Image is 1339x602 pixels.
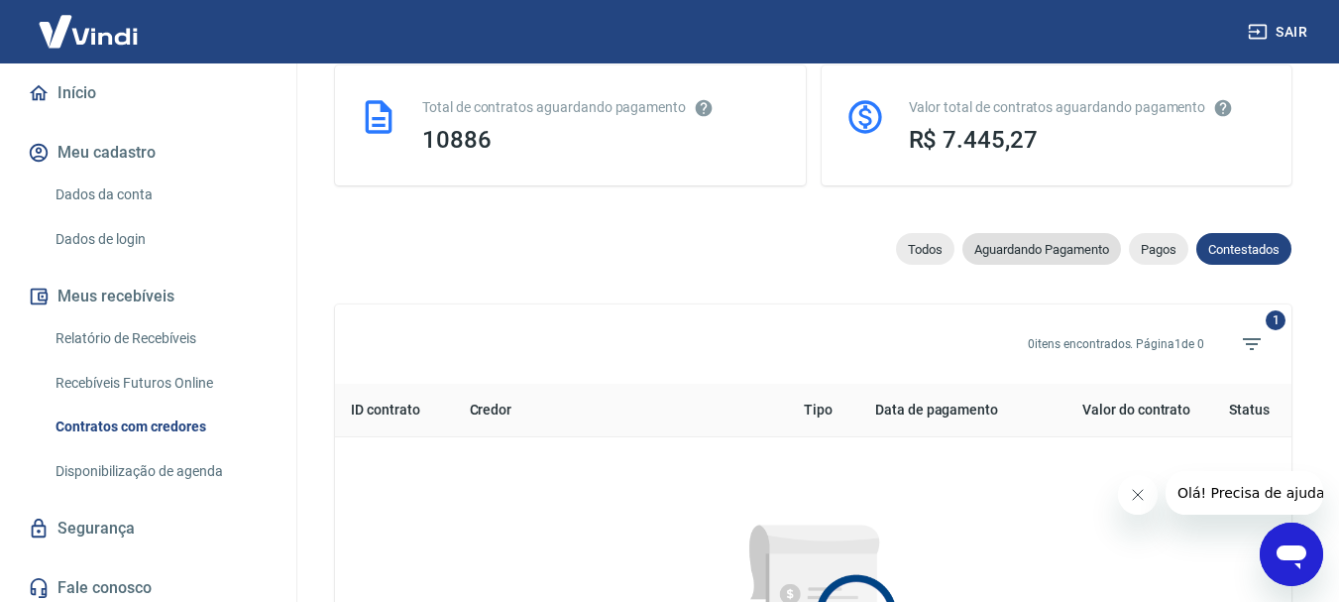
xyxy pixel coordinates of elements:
[24,71,273,115] a: Início
[48,318,273,359] a: Relatório de Recebíveis
[422,97,782,118] div: Total de contratos aguardando pagamento
[48,451,273,492] a: Disponibilização de agenda
[1266,310,1285,330] span: 1
[859,384,1042,437] th: Data de pagamento
[12,14,167,30] span: Olá! Precisa de ajuda?
[1196,242,1291,257] span: Contestados
[1028,335,1204,353] p: 0 itens encontrados. Página 1 de 0
[896,242,954,257] span: Todos
[24,131,273,175] button: Meu cadastro
[694,98,714,118] svg: Esses contratos não se referem à Vindi, mas sim a outras instituições.
[1213,98,1233,118] svg: O valor comprometido não se refere a pagamentos pendentes na Vindi e sim como garantia a outras i...
[1042,384,1206,437] th: Valor do contrato
[1129,233,1188,265] div: Pagos
[24,1,153,61] img: Vindi
[335,384,454,437] th: ID contrato
[48,363,273,404] a: Recebíveis Futuros Online
[1228,320,1276,368] span: Filtros
[422,126,782,154] div: 10886
[48,219,273,260] a: Dados de login
[1260,523,1323,586] iframe: Botão para abrir a janela de mensagens
[1118,475,1158,515] iframe: Fechar mensagem
[1129,242,1188,257] span: Pagos
[1196,233,1291,265] div: Contestados
[1206,384,1291,437] th: Status
[909,126,1038,154] span: R$ 7.445,27
[962,242,1121,257] span: Aguardando Pagamento
[909,97,1269,118] div: Valor total de contratos aguardando pagamento
[24,507,273,550] a: Segurança
[48,407,273,447] a: Contratos com credores
[454,384,789,437] th: Credor
[48,175,273,215] a: Dados da conta
[1244,14,1315,51] button: Sair
[788,384,859,437] th: Tipo
[24,275,273,318] button: Meus recebíveis
[896,233,954,265] div: Todos
[1166,471,1323,515] iframe: Mensagem da empresa
[962,233,1121,265] div: Aguardando Pagamento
